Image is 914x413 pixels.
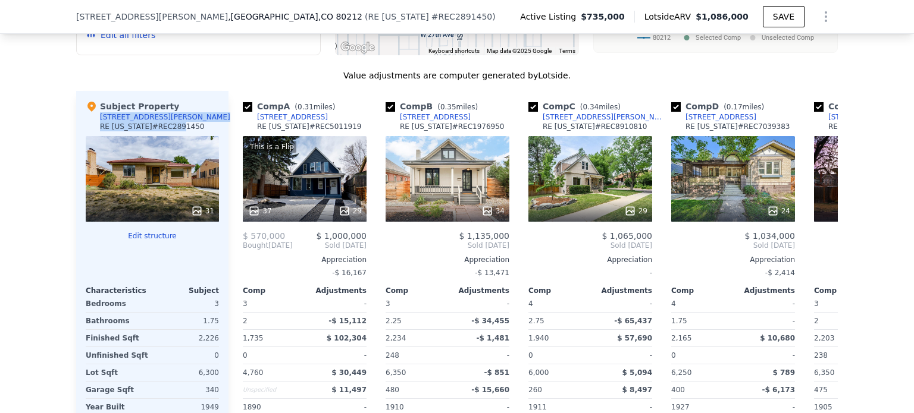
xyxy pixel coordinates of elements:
[528,299,533,308] span: 4
[733,286,795,295] div: Adjustments
[86,347,150,364] div: Unfinished Sqft
[593,295,652,312] div: -
[762,386,795,394] span: -$ 6,173
[744,231,795,241] span: $ 1,034,000
[243,241,268,250] span: Bought
[528,351,533,360] span: 0
[450,295,509,312] div: -
[155,382,219,398] div: 340
[316,231,367,241] span: $ 1,000,000
[305,286,367,295] div: Adjustments
[243,241,293,250] div: [DATE]
[671,351,676,360] span: 0
[76,11,228,23] span: [STREET_ADDRESS][PERSON_NAME]
[484,368,509,377] span: -$ 851
[328,317,367,325] span: -$ 15,112
[475,269,509,277] span: -$ 13,471
[735,347,795,364] div: -
[365,11,496,23] div: ( )
[481,205,505,217] div: 34
[543,122,647,131] div: RE [US_STATE] # REC8910810
[617,334,652,342] span: $ 57,690
[520,11,581,23] span: Active Listing
[431,12,492,21] span: # REC2891450
[685,112,756,122] div: [STREET_ADDRESS]
[152,286,219,295] div: Subject
[331,386,367,394] span: $ 11,497
[814,299,819,308] span: 3
[257,112,328,122] div: [STREET_ADDRESS]
[386,100,483,112] div: Comp B
[243,286,305,295] div: Comp
[735,313,795,329] div: -
[814,313,874,329] div: 2
[575,103,625,111] span: ( miles)
[86,330,150,346] div: Finished Sqft
[528,386,542,394] span: 260
[671,241,795,250] span: Sold [DATE]
[528,368,549,377] span: 6,000
[100,122,205,131] div: RE [US_STATE] # REC2891450
[243,313,302,329] div: 2
[400,122,505,131] div: RE [US_STATE] # REC1976950
[257,122,362,131] div: RE [US_STATE] # REC5011919
[386,334,406,342] span: 2,234
[814,334,834,342] span: 2,203
[447,286,509,295] div: Adjustments
[86,100,179,112] div: Subject Property
[671,112,756,122] a: [STREET_ADDRESS]
[386,313,445,329] div: 2.25
[327,334,367,342] span: $ 102,304
[772,368,795,377] span: $ 789
[338,40,377,55] img: Google
[338,40,377,55] a: Open this area in Google Maps (opens a new window)
[243,382,302,398] div: Unspecified
[243,255,367,264] div: Appreciation
[624,205,647,217] div: 29
[767,205,790,217] div: 24
[86,286,152,295] div: Characteristics
[590,286,652,295] div: Adjustments
[386,351,399,360] span: 248
[814,351,828,360] span: 238
[814,286,876,295] div: Comp
[243,334,263,342] span: 1,735
[685,122,790,131] div: RE [US_STATE] # REC7039383
[248,205,271,217] div: 37
[760,334,795,342] span: $ 10,680
[528,313,588,329] div: 2.75
[814,368,834,377] span: 6,350
[671,299,676,308] span: 4
[86,382,150,398] div: Garage Sqft
[528,255,652,264] div: Appreciation
[86,313,150,329] div: Bathrooms
[765,269,795,277] span: -$ 2,414
[459,231,509,241] span: $ 1,135,000
[814,386,828,394] span: 475
[696,12,749,21] span: $1,086,000
[671,313,731,329] div: 1.75
[528,286,590,295] div: Comp
[671,386,685,394] span: 400
[644,11,696,23] span: Lotside ARV
[332,269,367,277] span: -$ 16,167
[671,255,795,264] div: Appreciation
[76,70,838,81] div: Value adjustments are computer generated by Lotside .
[602,231,652,241] span: $ 1,065,000
[622,386,652,394] span: $ 8,497
[386,386,399,394] span: 480
[155,364,219,381] div: 6,300
[290,103,340,111] span: ( miles)
[155,295,219,312] div: 3
[155,313,219,329] div: 1.75
[671,100,769,112] div: Comp D
[386,255,509,264] div: Appreciation
[86,231,219,241] button: Edit structure
[450,347,509,364] div: -
[814,100,910,112] div: Comp E
[471,317,509,325] span: -$ 34,455
[528,112,666,122] a: [STREET_ADDRESS][PERSON_NAME]
[86,29,155,41] button: Edit all filters
[433,103,483,111] span: ( miles)
[559,48,575,54] a: Terms (opens in new tab)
